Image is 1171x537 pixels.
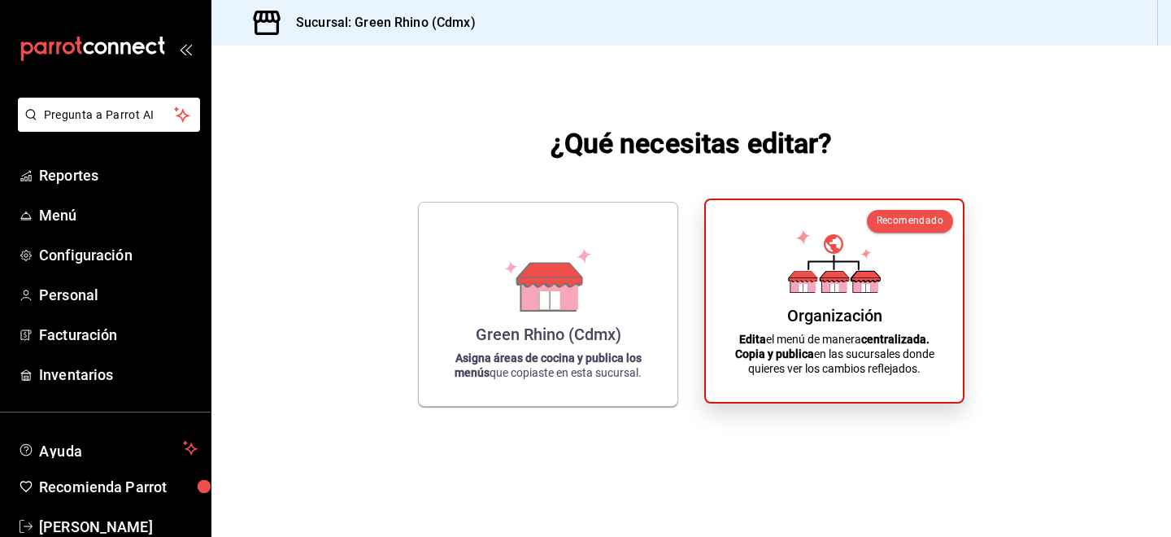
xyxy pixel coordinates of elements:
strong: Edita [739,333,766,346]
strong: Asigna áreas de cocina y publica los menús [455,351,642,379]
span: Menú [39,204,198,226]
a: Pregunta a Parrot AI [11,118,200,135]
button: open_drawer_menu [179,42,192,55]
button: Pregunta a Parrot AI [18,98,200,132]
span: Configuración [39,244,198,266]
span: Personal [39,284,198,306]
span: Inventarios [39,364,198,386]
span: Recomendado [877,215,943,226]
p: el menú de manera en las sucursales donde quieres ver los cambios reflejados. [725,332,943,376]
div: Organización [787,306,882,325]
span: Facturación [39,324,198,346]
div: Green Rhino (Cdmx) [476,325,621,344]
strong: Copia y publica [735,347,814,360]
span: Pregunta a Parrot AI [44,107,175,124]
strong: centralizada. [861,333,929,346]
p: que copiaste en esta sucursal. [438,351,658,380]
h1: ¿Qué necesitas editar? [551,124,833,163]
span: Ayuda [39,439,176,458]
h3: Sucursal: Green Rhino (Cdmx) [283,13,476,33]
span: Reportes [39,164,198,186]
span: Recomienda Parrot [39,476,198,498]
